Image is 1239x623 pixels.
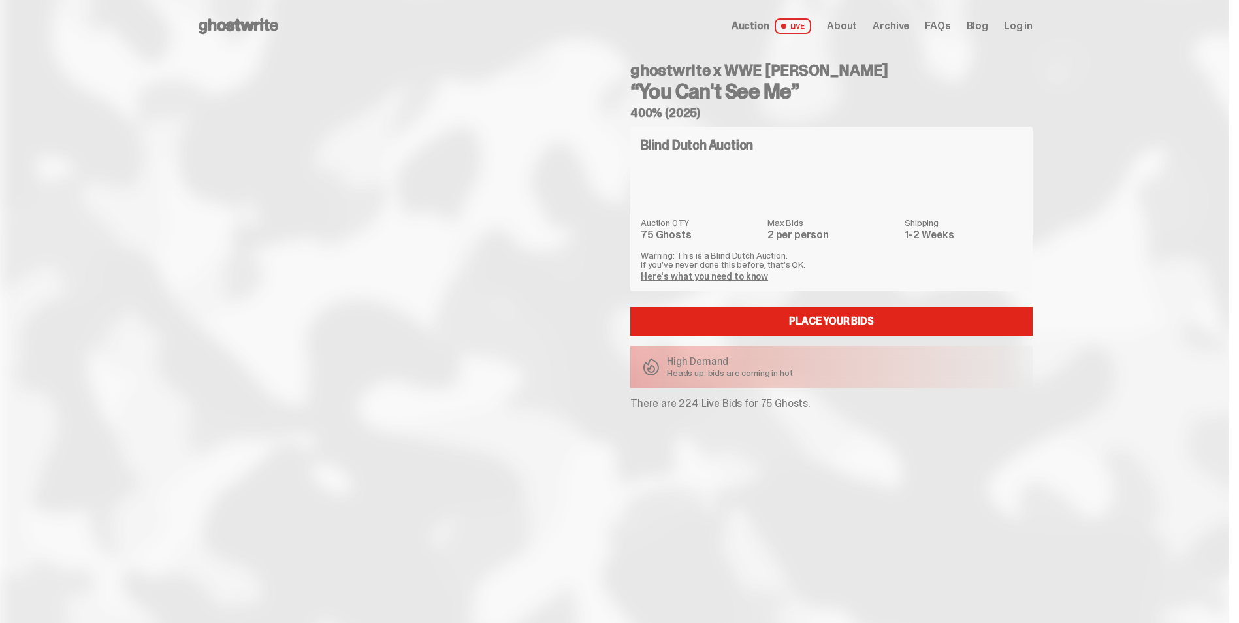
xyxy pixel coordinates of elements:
p: There are 224 Live Bids for 75 Ghosts. [630,398,1033,409]
span: Auction [732,21,769,31]
h4: Blind Dutch Auction [641,138,753,152]
a: Blog [967,21,988,31]
p: Warning: This is a Blind Dutch Auction. If you’ve never done this before, that’s OK. [641,251,1022,269]
dt: Auction QTY [641,218,760,227]
a: Place your Bids [630,307,1033,336]
a: FAQs [925,21,950,31]
dt: Shipping [905,218,1022,227]
p: Heads up: bids are coming in hot [667,368,793,377]
p: High Demand [667,357,793,367]
dt: Max Bids [767,218,897,227]
h3: “You Can't See Me” [630,81,1033,102]
h5: 400% (2025) [630,107,1033,119]
dd: 2 per person [767,230,897,240]
a: About [827,21,857,31]
dd: 1-2 Weeks [905,230,1022,240]
a: Archive [873,21,909,31]
a: Auction LIVE [732,18,811,34]
span: LIVE [775,18,812,34]
dd: 75 Ghosts [641,230,760,240]
a: Log in [1004,21,1033,31]
a: Here's what you need to know [641,270,768,282]
h4: ghostwrite x WWE [PERSON_NAME] [630,63,1033,78]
